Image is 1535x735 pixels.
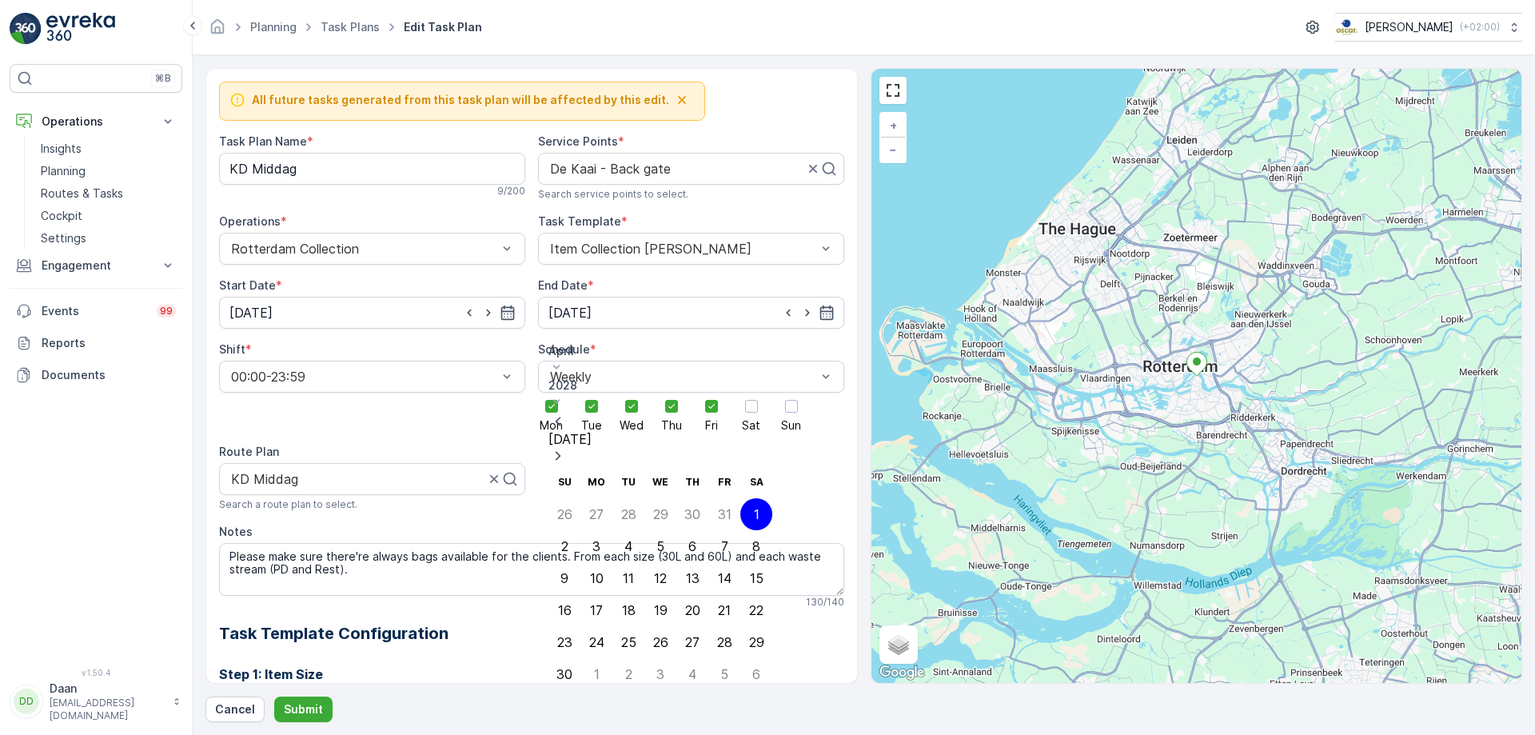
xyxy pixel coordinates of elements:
img: logo_light-DOdMpM7g.png [46,13,115,45]
p: 130 / 140 [806,596,844,609]
div: 5 [656,539,664,553]
span: + [890,118,897,132]
div: 1 [754,507,760,521]
div: 19 [654,603,668,617]
button: Cancel [205,697,265,722]
p: Daan [50,681,165,697]
p: Cockpit [41,208,82,224]
p: Cancel [215,701,255,717]
div: 24 [589,635,604,649]
p: [PERSON_NAME] [1365,19,1453,35]
div: 5 [720,667,728,681]
button: Submit [274,697,333,722]
p: April [548,343,772,359]
div: 16 [558,603,572,617]
th: Thursday [676,466,708,498]
a: Events99 [10,295,182,327]
a: Reports [10,327,182,359]
button: Engagement [10,250,182,282]
th: Monday [580,466,612,498]
textarea: Please make sure there're always bags available for the clients. From each size (30L and 60L) and... [219,543,844,596]
div: 3 [656,667,664,681]
div: DD [14,689,39,714]
a: Homepage [209,24,226,38]
input: dd/mm/yyyy [538,297,844,329]
a: Planning [34,160,182,182]
div: 29 [653,507,668,521]
span: Search service points to select. [538,188,688,201]
div: 10 [590,571,604,585]
div: 25 [621,635,636,649]
label: Task Plan Name [219,134,307,148]
div: 17 [590,603,603,617]
a: View Fullscreen [881,78,905,102]
div: 1 [594,667,600,681]
div: 6 [752,667,760,681]
h2: Task Template Configuration [219,621,844,645]
p: ( +02:00 ) [1460,21,1500,34]
p: [DATE] [548,432,772,446]
div: 26 [653,635,668,649]
a: Planning [250,20,297,34]
img: basis-logo_rgb2x.png [1335,18,1358,36]
div: 29 [749,635,764,649]
div: 8 [752,539,760,553]
input: dd/mm/yyyy [219,297,525,329]
div: 15 [750,571,764,585]
label: Operations [219,214,281,228]
p: 2028 [548,377,772,393]
a: Zoom Out [881,138,905,162]
div: 31 [718,507,732,521]
div: 2 [625,667,632,681]
label: End Date [538,278,588,292]
div: 12 [654,571,667,585]
p: Events [42,303,147,319]
span: v 1.50.4 [10,668,182,677]
p: Planning [41,163,86,179]
span: − [889,142,897,156]
div: 28 [717,635,732,649]
span: Sun [781,420,801,431]
label: Shift [219,342,245,356]
label: Start Date [219,278,276,292]
p: Routes & Tasks [41,186,123,202]
p: Settings [41,230,86,246]
a: Cockpit [34,205,182,227]
a: Task Plans [321,20,380,34]
p: ⌘B [155,72,171,85]
img: Google [875,662,928,683]
div: 6 [688,539,696,553]
div: 7 [721,539,728,553]
div: 21 [718,603,731,617]
button: DDDaan[EMAIL_ADDRESS][DOMAIN_NAME] [10,681,182,722]
div: 23 [557,635,572,649]
th: Friday [708,466,740,498]
span: All future tasks generated from this task plan will be affected by this edit. [252,92,669,108]
img: logo [10,13,42,45]
div: 4 [688,667,696,681]
div: 26 [557,507,572,521]
div: 2 [561,539,568,553]
span: Edit Task Plan [401,19,485,35]
p: Submit [284,701,323,717]
div: 9 [560,571,568,585]
div: 18 [622,603,636,617]
div: 3 [592,539,600,553]
p: 9 / 200 [497,185,525,198]
div: 30 [684,507,700,521]
th: Tuesday [612,466,644,498]
div: 28 [621,507,636,521]
label: Task Template [538,214,621,228]
label: Service Points [538,134,618,148]
div: 11 [623,571,634,585]
div: 20 [685,603,700,617]
p: Documents [42,367,176,383]
div: 4 [624,539,632,553]
span: Search a route plan to select. [219,498,357,511]
p: [EMAIL_ADDRESS][DOMAIN_NAME] [50,697,165,722]
a: Layers [881,627,916,662]
a: Open this area in Google Maps (opens a new window) [875,662,928,683]
th: Wednesday [644,466,676,498]
a: Insights [34,138,182,160]
th: Sunday [548,466,580,498]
